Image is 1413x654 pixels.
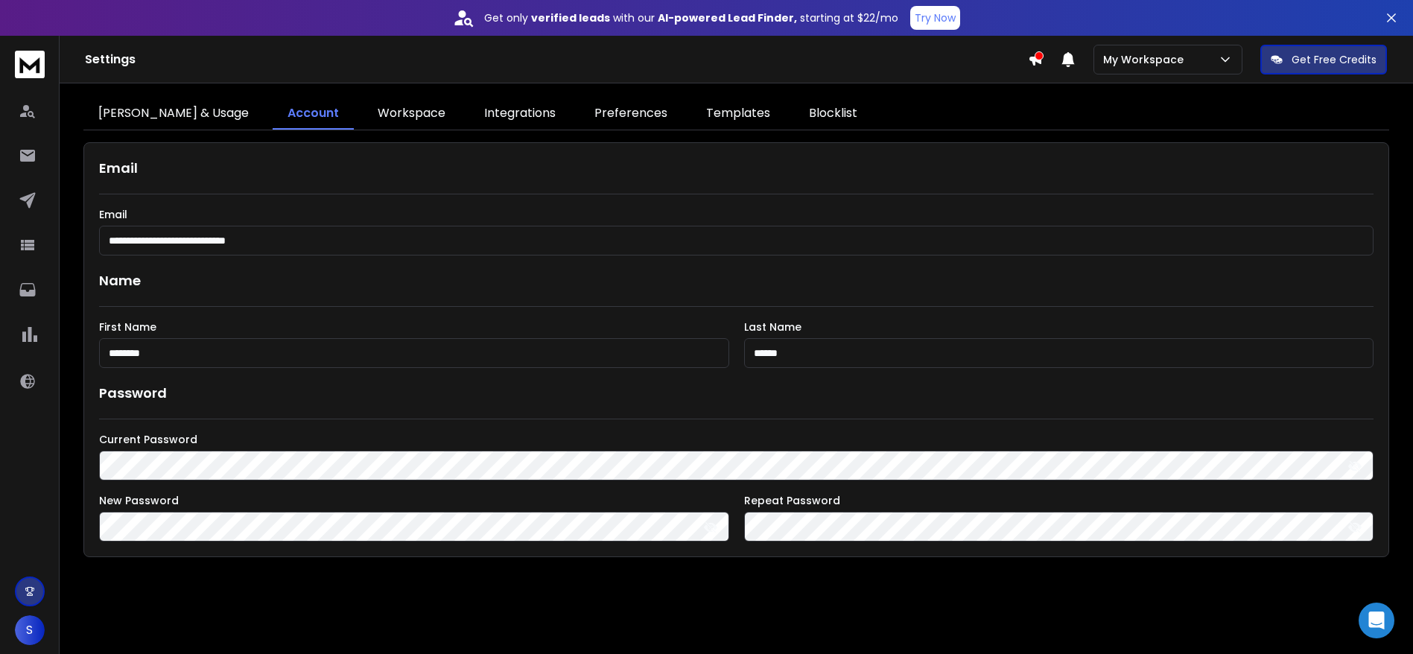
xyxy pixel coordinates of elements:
a: Integrations [469,98,571,130]
label: First Name [99,322,729,332]
a: [PERSON_NAME] & Usage [83,98,264,130]
a: Workspace [363,98,460,130]
h1: Password [99,383,167,404]
h1: Name [99,270,1374,291]
a: Templates [691,98,785,130]
h1: Email [99,158,1374,179]
button: Get Free Credits [1260,45,1387,74]
strong: verified leads [531,10,610,25]
div: Open Intercom Messenger [1359,603,1394,638]
strong: AI-powered Lead Finder, [658,10,797,25]
img: logo [15,51,45,78]
label: Current Password [99,434,1374,445]
label: New Password [99,495,729,506]
label: Last Name [744,322,1374,332]
a: Preferences [580,98,682,130]
button: S [15,615,45,645]
a: Account [273,98,354,130]
p: Get only with our starting at $22/mo [484,10,898,25]
p: Get Free Credits [1292,52,1377,67]
p: Try Now [915,10,956,25]
p: My Workspace [1103,52,1190,67]
button: Try Now [910,6,960,30]
label: Repeat Password [744,495,1374,506]
label: Email [99,209,1374,220]
h1: Settings [85,51,1028,69]
a: Blocklist [794,98,872,130]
